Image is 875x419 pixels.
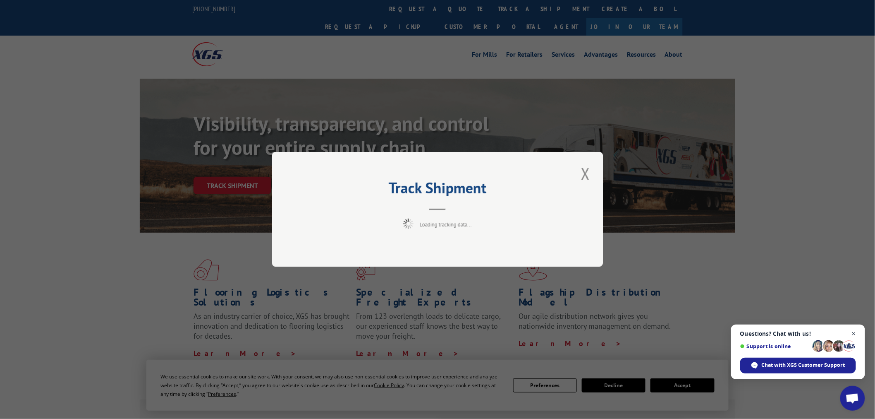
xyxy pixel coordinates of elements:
[840,386,865,411] a: Open chat
[762,361,845,369] span: Chat with XGS Customer Support
[313,182,562,198] h2: Track Shipment
[403,219,414,229] img: xgs-loading
[420,222,472,229] span: Loading tracking data...
[740,343,810,349] span: Support is online
[579,162,593,185] button: Close modal
[740,358,856,373] span: Chat with XGS Customer Support
[740,330,856,337] span: Questions? Chat with us!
